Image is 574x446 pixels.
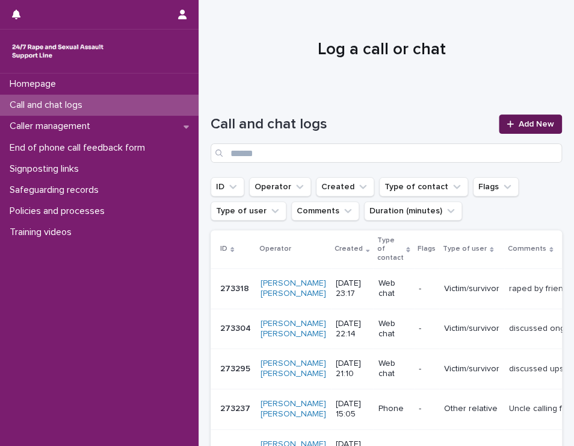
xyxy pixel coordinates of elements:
p: Safeguarding records [5,184,108,196]
a: [PERSON_NAME] [PERSON_NAME] [261,399,326,419]
p: Policies and processes [5,206,114,217]
p: [DATE] 15:05 [336,399,368,419]
button: Type of contact [379,177,468,196]
p: [DATE] 21:10 [336,359,368,379]
button: Comments [291,201,359,221]
button: Duration (minutes) [364,201,462,221]
p: 273237 [220,401,253,414]
p: [DATE] 23:17 [336,278,368,299]
p: Victim/survivor [444,364,499,374]
span: Add New [519,120,554,128]
p: ID [220,242,227,256]
p: - [419,404,434,414]
button: Operator [249,177,311,196]
button: ID [211,177,244,196]
button: Created [316,177,374,196]
p: Web chat [378,359,409,379]
h1: Log a call or chat [211,40,552,60]
p: Homepage [5,78,66,90]
p: 273304 [220,321,253,334]
p: - [419,364,434,374]
p: Caller management [5,121,100,132]
p: Flags [418,242,436,256]
p: Victim/survivor [444,284,499,294]
p: [DATE] 22:14 [336,319,368,339]
p: Call and chat logs [5,99,92,111]
p: Web chat [378,278,409,299]
h1: Call and chat logs [211,116,492,133]
p: Phone [378,404,409,414]
button: Flags [473,177,519,196]
button: Type of user [211,201,286,221]
p: Type of user [443,242,487,256]
p: Web chat [378,319,409,339]
p: - [419,324,434,334]
p: Victim/survivor [444,324,499,334]
p: Type of contact [377,234,403,265]
p: Signposting links [5,163,88,175]
a: [PERSON_NAME] [PERSON_NAME] [261,359,326,379]
input: Search [211,143,562,163]
p: Training videos [5,227,81,238]
p: End of phone call feedback form [5,142,155,154]
p: - [419,284,434,294]
img: rhQMoQhaT3yELyF149Cw [10,39,106,63]
p: 273295 [220,362,253,374]
p: 273318 [220,281,252,294]
p: Created [335,242,363,256]
p: Operator [259,242,291,256]
p: Comments [508,242,546,256]
a: [PERSON_NAME] [PERSON_NAME] [261,319,326,339]
a: [PERSON_NAME] [PERSON_NAME] [261,278,326,299]
a: Add New [499,115,562,134]
p: Other relative [444,404,499,414]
